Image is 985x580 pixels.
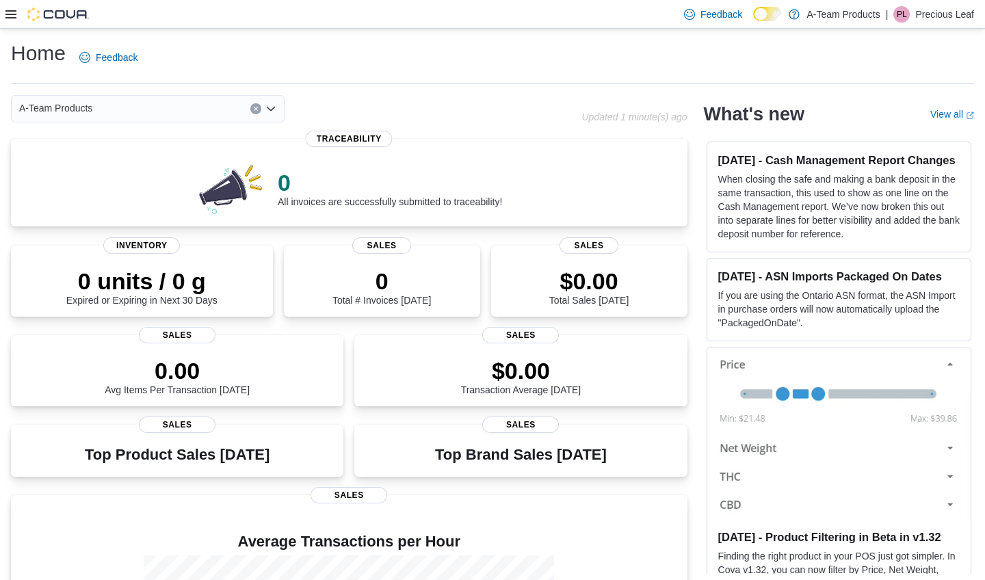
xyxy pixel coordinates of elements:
[19,100,92,116] span: A-Team Products
[139,327,215,343] span: Sales
[549,267,629,306] div: Total Sales [DATE]
[22,533,677,550] h4: Average Transactions per Hour
[930,109,974,120] a: View allExternal link
[250,103,261,114] button: Clear input
[306,131,393,147] span: Traceability
[332,267,431,295] p: 0
[700,8,742,21] span: Feedback
[581,111,687,122] p: Updated 1 minute(s) ago
[753,7,782,21] input: Dark Mode
[461,357,581,395] div: Transaction Average [DATE]
[278,169,502,196] p: 0
[332,267,431,306] div: Total # Invoices [DATE]
[311,487,387,503] span: Sales
[549,267,629,295] p: $0.00
[886,6,889,23] p: |
[105,357,250,384] p: 0.00
[66,267,218,306] div: Expired or Expiring in Next 30 Days
[27,8,89,21] img: Cova
[105,357,250,395] div: Avg Items Per Transaction [DATE]
[265,103,276,114] button: Open list of options
[893,6,910,23] div: Precious Leaf
[435,447,607,463] h3: Top Brand Sales [DATE]
[461,357,581,384] p: $0.00
[103,237,180,254] span: Inventory
[966,111,974,120] svg: External link
[753,21,754,22] span: Dark Mode
[806,6,880,23] p: A-Team Products
[85,447,270,463] h3: Top Product Sales [DATE]
[915,6,974,23] p: Precious Leaf
[278,169,502,207] div: All invoices are successfully submitted to traceability!
[718,289,960,330] p: If you are using the Ontario ASN format, the ASN Import in purchase orders will now automatically...
[560,237,618,254] span: Sales
[11,40,66,67] h1: Home
[74,44,143,71] a: Feedback
[718,530,960,544] h3: [DATE] - Product Filtering in Beta in v1.32
[718,172,960,241] p: When closing the safe and making a bank deposit in the same transaction, this used to show as one...
[704,103,804,125] h2: What's new
[897,6,907,23] span: PL
[66,267,218,295] p: 0 units / 0 g
[196,161,267,215] img: 0
[718,269,960,283] h3: [DATE] - ASN Imports Packaged On Dates
[482,417,559,433] span: Sales
[96,51,137,64] span: Feedback
[139,417,215,433] span: Sales
[482,327,559,343] span: Sales
[718,153,960,167] h3: [DATE] - Cash Management Report Changes
[679,1,748,28] a: Feedback
[352,237,411,254] span: Sales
